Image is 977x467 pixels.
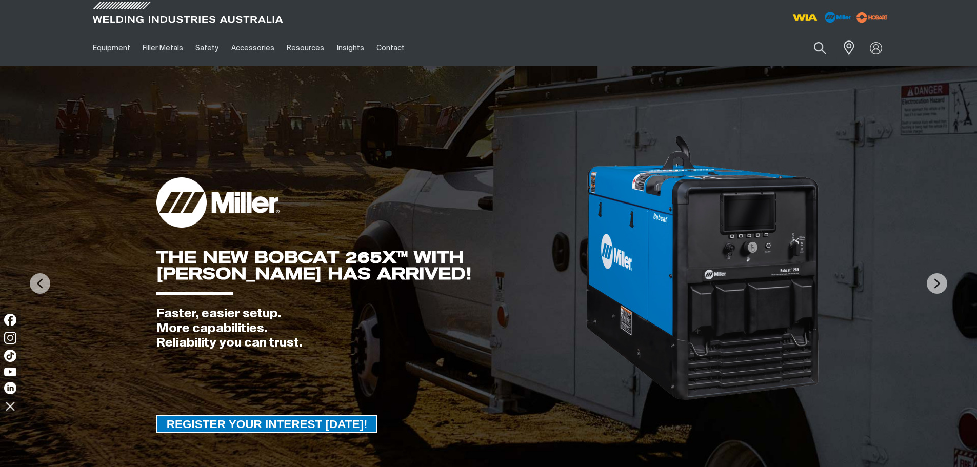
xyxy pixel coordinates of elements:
div: THE NEW BOBCAT 265X™ WITH [PERSON_NAME] HAS ARRIVED! [156,249,585,282]
div: Faster, easier setup. More capabilities. Reliability you can trust. [156,307,585,351]
img: miller [853,10,891,25]
img: PrevArrow [30,273,50,294]
img: Instagram [4,332,16,344]
button: Search products [803,36,838,60]
span: REGISTER YOUR INTEREST [DATE]! [157,415,377,433]
img: TikTok [4,350,16,362]
nav: Main [87,30,690,66]
img: LinkedIn [4,382,16,394]
img: NextArrow [927,273,947,294]
a: Insights [330,30,370,66]
input: Product name or item number... [789,36,837,60]
a: REGISTER YOUR INTEREST TODAY! [156,415,378,433]
a: Resources [281,30,330,66]
a: Filler Metals [136,30,189,66]
a: Contact [370,30,411,66]
a: Safety [189,30,225,66]
a: Equipment [87,30,136,66]
a: Accessories [225,30,281,66]
img: YouTube [4,368,16,376]
img: Facebook [4,314,16,326]
img: hide socials [2,397,19,415]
